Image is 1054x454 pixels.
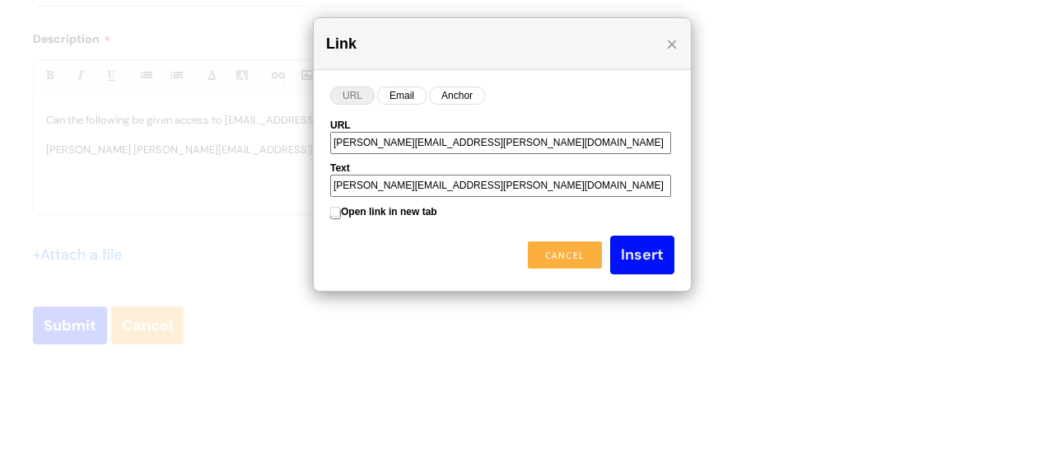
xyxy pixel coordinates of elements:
[528,241,602,269] input: Cancel
[330,87,375,105] a: URL
[314,18,691,70] div: Link
[330,119,674,131] label: URL
[429,87,485,105] a: Anchor
[377,87,427,105] a: Email
[610,236,674,274] input: Insert
[330,162,674,174] label: Text
[330,208,341,219] input: Open link in new tab
[330,205,674,219] label: Open link in new tab
[666,26,691,51] div: ×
